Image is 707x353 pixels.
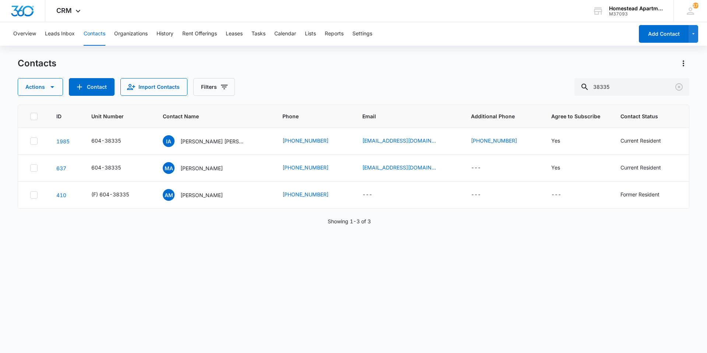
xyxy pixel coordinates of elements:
[91,112,145,120] span: Unit Number
[639,25,689,43] button: Add Contact
[362,164,436,171] a: [EMAIL_ADDRESS][DOMAIN_NAME]
[156,22,173,46] button: History
[91,191,129,198] div: (F) 604-38335
[551,112,603,120] span: Agree to Subscribe
[193,78,235,96] button: Filters
[56,7,72,14] span: CRM
[471,137,517,144] a: [PHONE_NUMBER]
[120,78,187,96] button: Import Contacts
[56,192,66,198] a: Navigate to contact details page for Alan Mattes
[182,22,217,46] button: Rent Offerings
[574,78,689,96] input: Search Contacts
[91,137,121,144] div: 604-38335
[274,22,296,46] button: Calendar
[620,137,674,146] div: Contact Status - Current Resident - Select to Edit Field
[226,22,243,46] button: Leases
[84,22,105,46] button: Contacts
[180,137,247,145] p: [PERSON_NAME] [PERSON_NAME]
[163,135,175,147] span: IA
[69,78,115,96] button: Add Contact
[693,3,699,8] div: notifications count
[13,22,36,46] button: Overview
[620,191,673,199] div: Contact Status - Former Resident - Select to Edit Field
[163,189,236,201] div: Contact Name - Alan Mattes - Select to Edit Field
[282,164,342,172] div: Phone - (806) 752-1717 - Select to Edit Field
[352,22,372,46] button: Settings
[471,191,481,199] div: ---
[305,22,316,46] button: Lists
[91,164,134,172] div: Unit Number - 604-38335 - Select to Edit Field
[282,137,342,146] div: Phone - (970) 415-2263 - Select to Edit Field
[91,137,134,146] div: Unit Number - 604-38335 - Select to Edit Field
[609,6,663,11] div: account name
[551,164,560,171] div: Yes
[551,191,574,199] div: Agree to Subscribe - - Select to Edit Field
[551,191,561,199] div: ---
[56,112,63,120] span: ID
[252,22,265,46] button: Tasks
[609,11,663,17] div: account id
[163,112,254,120] span: Contact Name
[282,164,328,171] a: [PHONE_NUMBER]
[362,137,436,144] a: [EMAIL_ADDRESS][DOMAIN_NAME]
[56,138,70,144] a: Navigate to contact details page for Isabel Arredondo Aron Contreras
[282,191,328,198] a: [PHONE_NUMBER]
[471,137,530,146] div: Additional Phone - (720) 557-0711 - Select to Edit Field
[91,164,121,171] div: 604-38335
[282,137,328,144] a: [PHONE_NUMBER]
[18,78,63,96] button: Actions
[471,164,494,172] div: Additional Phone - - Select to Edit Field
[163,162,236,174] div: Contact Name - Monica Ann Ramos - Select to Edit Field
[282,191,342,199] div: Phone - (614) 572-9787 - Select to Edit Field
[620,164,674,172] div: Contact Status - Current Resident - Select to Edit Field
[114,22,148,46] button: Organizations
[362,112,443,120] span: Email
[551,137,560,144] div: Yes
[551,137,573,146] div: Agree to Subscribe - Yes - Select to Edit Field
[282,112,334,120] span: Phone
[362,191,372,199] div: ---
[163,162,175,174] span: MA
[180,164,223,172] p: [PERSON_NAME]
[362,164,449,172] div: Email - littletreelove.83@gmail.com - Select to Edit Field
[362,137,449,146] div: Email - arredondoelena0809@outlook.com - Select to Edit Field
[325,22,344,46] button: Reports
[620,191,659,198] div: Former Resident
[693,3,699,8] span: 175
[45,22,75,46] button: Leads Inbox
[551,164,573,172] div: Agree to Subscribe - Yes - Select to Edit Field
[620,164,661,171] div: Current Resident
[678,57,689,69] button: Actions
[620,112,666,120] span: Contact Status
[362,191,386,199] div: Email - - Select to Edit Field
[471,112,533,120] span: Additional Phone
[620,137,661,144] div: Current Resident
[18,58,56,69] h1: Contacts
[163,135,260,147] div: Contact Name - Isabel Arredondo Aron Contreras - Select to Edit Field
[673,81,685,93] button: Clear
[471,191,494,199] div: Additional Phone - - Select to Edit Field
[180,191,223,199] p: [PERSON_NAME]
[91,191,143,199] div: Unit Number - (F) 604-38335 - Select to Edit Field
[56,165,66,171] a: Navigate to contact details page for Monica Ann Ramos
[163,189,175,201] span: AM
[328,217,371,225] p: Showing 1-3 of 3
[471,164,481,172] div: ---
